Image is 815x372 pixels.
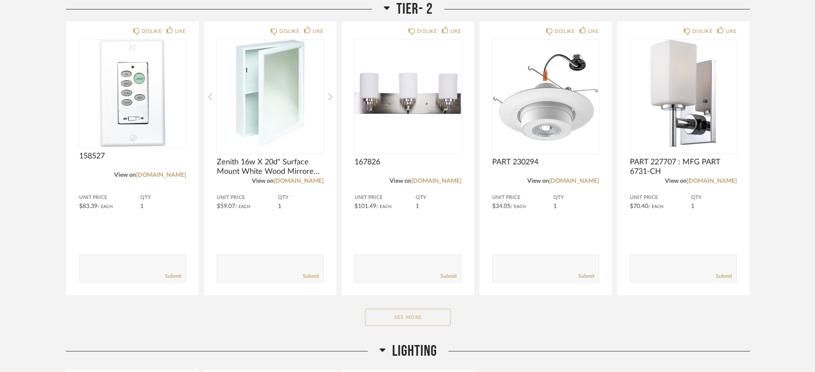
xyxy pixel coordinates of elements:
[97,205,113,209] span: / Each
[630,158,737,176] span: PART 227707 : MFG PART 6731-CH
[549,178,599,184] a: [DOMAIN_NAME]
[492,194,553,201] span: Unit Price
[217,158,324,176] span: Zenith 16w X 20d" Surface Mount White Wood Mirrored Medicine Cabinet
[376,205,392,209] span: / Each
[440,273,457,280] a: Submit
[630,40,737,147] div: 0
[648,205,664,209] span: / Each
[354,40,461,147] div: 0
[217,40,324,147] img: undefined
[140,203,144,209] span: 1
[79,203,97,209] span: $83.39
[630,40,737,147] img: undefined
[142,27,162,36] div: DISLIKE
[354,194,416,201] span: Unit Price
[279,27,299,36] div: DISLIKE
[303,273,319,280] a: Submit
[354,40,461,147] img: undefined
[411,178,461,184] a: [DOMAIN_NAME]
[726,27,737,36] div: LIKE
[527,178,549,184] span: View on
[79,40,186,147] img: undefined
[140,194,186,201] span: QTY
[578,273,594,280] a: Submit
[416,203,419,209] span: 1
[165,273,181,280] a: Submit
[278,203,281,209] span: 1
[79,194,140,201] span: Unit Price
[555,27,575,36] div: DISLIKE
[553,203,557,209] span: 1
[492,158,599,167] span: PART 230294
[492,203,511,209] span: $34.05
[274,178,324,184] a: [DOMAIN_NAME]
[278,194,324,201] span: QTY
[665,178,687,184] span: View on
[588,27,599,36] div: LIKE
[492,40,599,147] img: undefined
[511,205,526,209] span: / Each
[630,203,648,209] span: $70.40
[217,194,278,201] span: Unit Price
[553,194,599,201] span: QTY
[217,203,235,209] span: $59.07
[114,172,136,178] span: View on
[392,342,437,360] span: Lighting
[354,158,461,167] span: 167826
[365,309,451,326] button: See More
[716,273,732,280] a: Submit
[235,205,251,209] span: / Each
[417,27,437,36] div: DISLIKE
[252,178,274,184] span: View on
[492,40,599,147] div: 0
[217,40,324,147] div: 0
[390,178,411,184] span: View on
[175,27,186,36] div: LIKE
[136,172,186,178] a: [DOMAIN_NAME]
[687,178,737,184] a: [DOMAIN_NAME]
[692,27,712,36] div: DISLIKE
[450,27,461,36] div: LIKE
[354,203,376,209] span: $101.49
[79,152,186,161] span: 158527
[630,194,691,201] span: Unit Price
[691,194,737,201] span: QTY
[313,27,324,36] div: LIKE
[691,203,694,209] span: 1
[416,194,461,201] span: QTY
